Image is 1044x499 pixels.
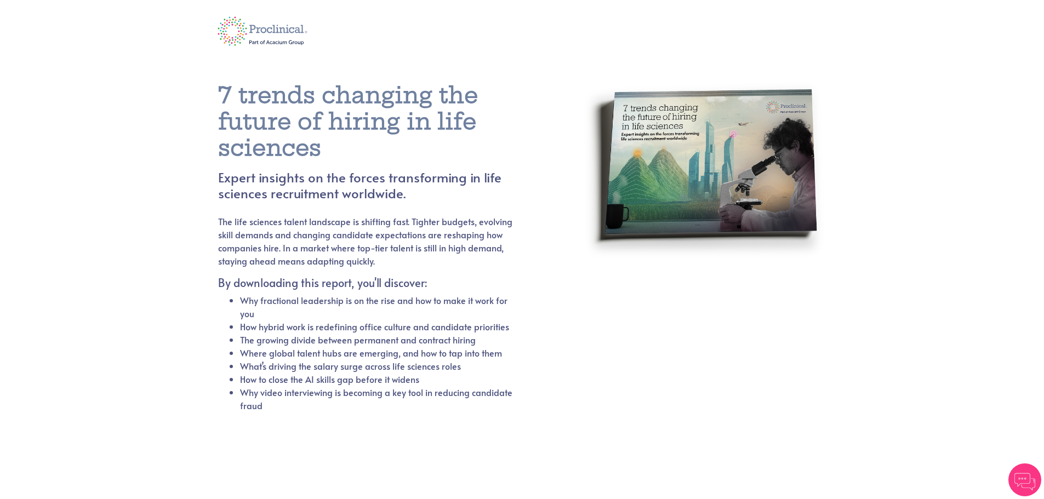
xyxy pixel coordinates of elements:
[1008,463,1041,496] img: Chatbot
[210,9,316,53] img: logo
[240,346,514,359] li: Where global talent hubs are emerging, and how to tap into them
[240,359,514,372] li: What’s driving the salary surge across life sciences roles
[583,67,826,387] img: report cover
[240,333,514,346] li: The growing divide between permanent and contract hiring
[240,372,514,386] li: How to close the AI skills gap before it widens
[240,386,514,412] li: Why video interviewing is becoming a key tool in reducing candidate fraud
[240,320,514,333] li: How hybrid work is redefining office culture and candidate priorities
[218,215,514,267] p: The life sciences talent landscape is shifting fast. Tighter budgets, evolving skill demands and ...
[218,276,514,289] h5: By downloading this report, you'll discover:
[240,294,514,320] li: Why fractional leadership is on the rise and how to make it work for you
[218,170,540,202] h4: Expert insights on the forces transforming in life sciences recruitment worldwide.
[218,82,540,161] h1: 7 trends changing the future of hiring in life sciences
